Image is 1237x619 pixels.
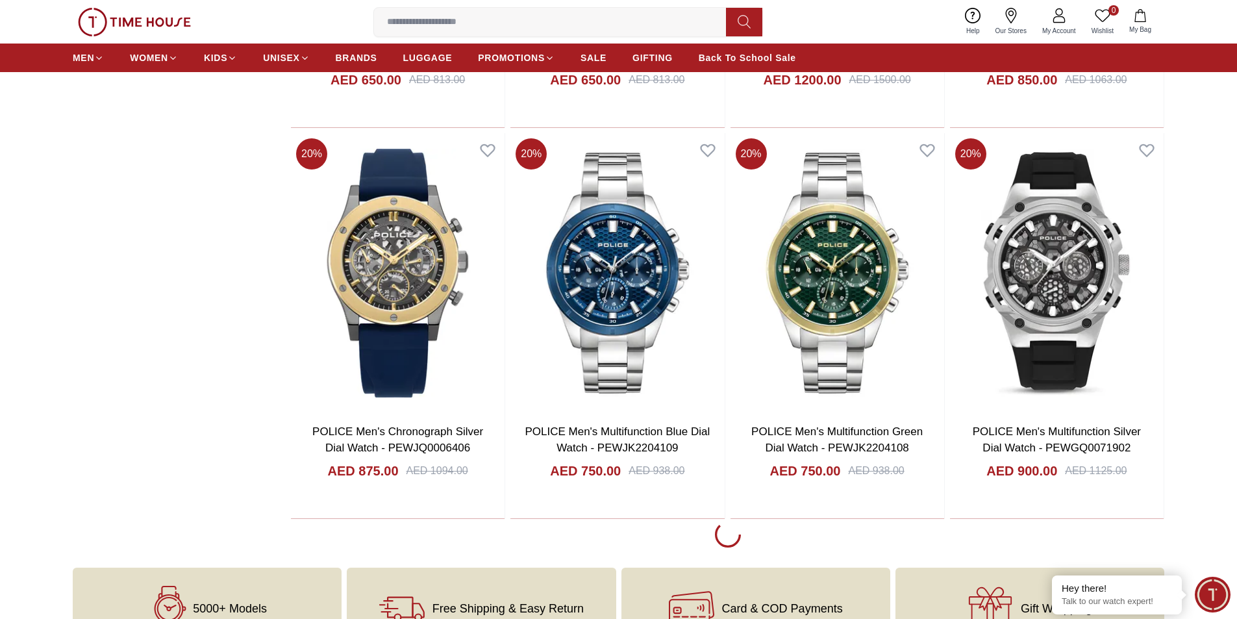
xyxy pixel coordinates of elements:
span: WOMEN [130,51,168,64]
a: BRANDS [336,46,377,69]
h4: AED 750.00 [770,462,841,480]
div: AED 1125.00 [1065,463,1127,479]
button: My Bag [1121,6,1159,37]
a: KIDS [204,46,237,69]
span: 20 % [296,138,327,170]
a: POLICE Men's Multifunction Green Dial Watch - PEWJK2204108 [751,425,923,455]
span: UNISEX [263,51,299,64]
span: GIFTING [632,51,673,64]
div: AED 1500.00 [849,72,911,88]
h4: AED 900.00 [986,462,1057,480]
h4: AED 875.00 [328,462,399,480]
span: 0 [1108,5,1119,16]
img: POLICE Men's Multifunction Green Dial Watch - PEWJK2204108 [731,133,944,412]
div: AED 1063.00 [1065,72,1127,88]
span: LUGGAGE [403,51,453,64]
div: Hey there! [1062,582,1172,595]
a: UNISEX [263,46,309,69]
span: MEN [73,51,94,64]
a: LUGGAGE [403,46,453,69]
div: AED 938.00 [629,463,684,479]
span: SALE [581,51,606,64]
a: POLICE Men's Multifunction Blue Dial Watch - PEWJK2204109 [525,425,710,455]
span: Free Shipping & Easy Return [432,602,584,615]
span: Our Stores [990,26,1032,36]
div: Chat Widget [1195,577,1231,613]
span: My Bag [1124,25,1156,34]
p: Talk to our watch expert! [1062,596,1172,607]
h4: AED 1200.00 [763,71,841,89]
a: MEN [73,46,104,69]
a: PROMOTIONS [478,46,555,69]
div: AED 813.00 [629,72,684,88]
img: POLICE Men's Multifunction Silver Dial Watch - PEWGQ0071902 [950,133,1164,412]
span: Card & COD Payments [722,602,843,615]
div: AED 1094.00 [406,463,468,479]
h4: AED 750.00 [550,462,621,480]
div: AED 813.00 [409,72,465,88]
a: Our Stores [988,5,1034,38]
img: POLICE Men's Chronograph Silver Dial Watch - PEWJQ0006406 [291,133,505,412]
span: Help [961,26,985,36]
a: WOMEN [130,46,178,69]
div: AED 938.00 [848,463,904,479]
span: Gift Wrapping [1021,602,1092,615]
span: Wishlist [1086,26,1119,36]
a: 0Wishlist [1084,5,1121,38]
span: BRANDS [336,51,377,64]
h4: AED 650.00 [331,71,401,89]
a: SALE [581,46,606,69]
span: My Account [1037,26,1081,36]
a: POLICE Men's Chronograph Silver Dial Watch - PEWJQ0006406 [312,425,483,455]
span: PROMOTIONS [478,51,545,64]
span: 5000+ Models [193,602,267,615]
a: Help [958,5,988,38]
a: Back To School Sale [699,46,796,69]
a: GIFTING [632,46,673,69]
a: POLICE Men's Multifunction Silver Dial Watch - PEWGQ0071902 [973,425,1141,455]
span: Back To School Sale [699,51,796,64]
span: KIDS [204,51,227,64]
h4: AED 650.00 [550,71,621,89]
span: 20 % [516,138,547,170]
h4: AED 850.00 [986,71,1057,89]
span: 20 % [736,138,767,170]
img: POLICE Men's Multifunction Blue Dial Watch - PEWJK2204109 [510,133,724,412]
span: 20 % [955,138,986,170]
img: ... [78,8,191,36]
